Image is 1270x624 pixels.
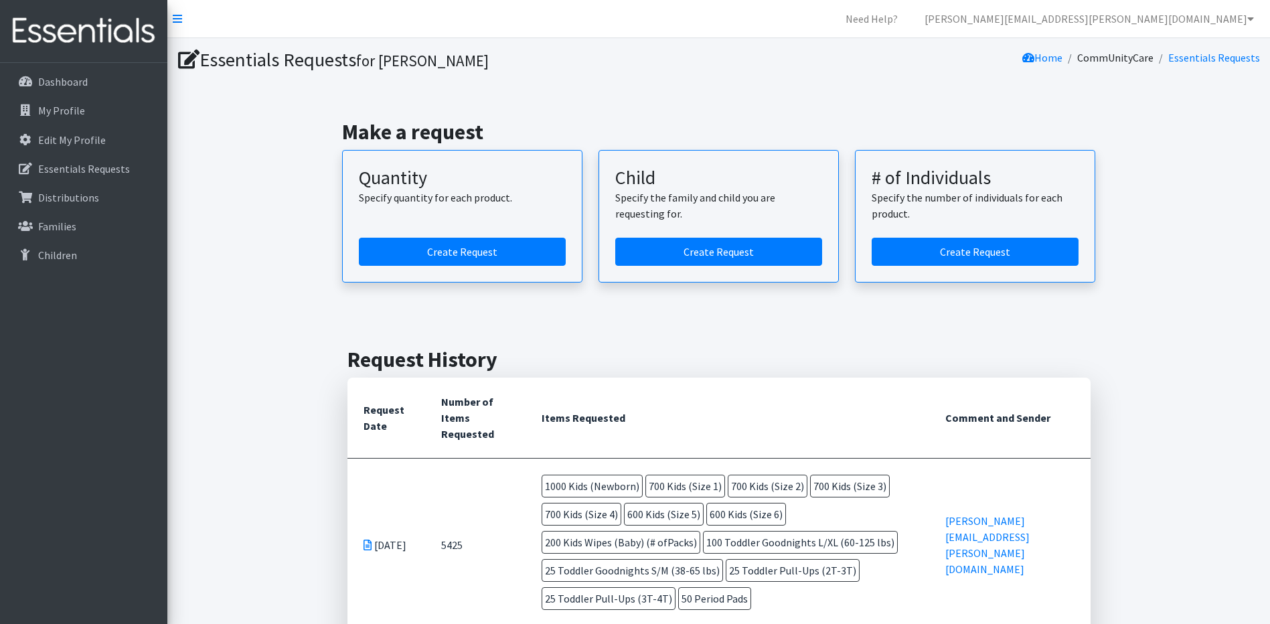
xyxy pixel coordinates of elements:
span: 25 Toddler Goodnights S/M (38-65 lbs) [542,559,723,582]
a: Families [5,213,162,240]
h3: Quantity [359,167,566,189]
p: Specify the family and child you are requesting for. [615,189,822,222]
a: [PERSON_NAME][EMAIL_ADDRESS][PERSON_NAME][DOMAIN_NAME] [945,514,1030,576]
span: 100 Toddler Goodnights L/XL (60-125 lbs) [703,531,898,554]
a: Create a request by number of individuals [872,238,1079,266]
th: Comment and Sender [929,378,1090,459]
p: Essentials Requests [38,162,130,175]
p: Families [38,220,76,233]
p: Specify the number of individuals for each product. [872,189,1079,222]
a: [PERSON_NAME][EMAIL_ADDRESS][PERSON_NAME][DOMAIN_NAME] [914,5,1265,32]
a: Create a request by quantity [359,238,566,266]
th: Items Requested [526,378,929,459]
span: 200 Kids Wipes (Baby) (# ofPacks) [542,531,700,554]
a: Dashboard [5,68,162,95]
p: Specify quantity for each product. [359,189,566,206]
a: Children [5,242,162,268]
span: 700 Kids (Size 4) [542,503,621,526]
span: 700 Kids (Size 2) [728,475,807,497]
a: Need Help? [835,5,908,32]
span: 25 Toddler Pull-Ups (3T-4T) [542,587,676,610]
a: Essentials Requests [5,155,162,182]
p: Edit My Profile [38,133,106,147]
a: Distributions [5,184,162,211]
p: My Profile [38,104,85,117]
a: CommUnityCare [1077,51,1154,64]
span: 1000 Kids (Newborn) [542,475,643,497]
span: 25 Toddler Pull-Ups (2T-3T) [726,559,860,582]
p: Children [38,248,77,262]
span: 700 Kids (Size 3) [810,475,890,497]
th: Request Date [347,378,425,459]
p: Distributions [38,191,99,204]
h3: Child [615,167,822,189]
a: My Profile [5,97,162,124]
h2: Make a request [342,119,1095,145]
th: Number of Items Requested [425,378,526,459]
h2: Request History [347,347,1091,372]
span: 600 Kids (Size 6) [706,503,786,526]
a: Edit My Profile [5,127,162,153]
p: Dashboard [38,75,88,88]
small: for [PERSON_NAME] [356,51,489,70]
a: Home [1022,51,1062,64]
a: Essentials Requests [1168,51,1260,64]
h1: Essentials Requests [178,48,714,72]
h3: # of Individuals [872,167,1079,189]
span: 700 Kids (Size 1) [645,475,725,497]
span: 600 Kids (Size 5) [624,503,704,526]
a: Create a request for a child or family [615,238,822,266]
img: HumanEssentials [5,9,162,54]
span: 50 Period Pads [678,587,751,610]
